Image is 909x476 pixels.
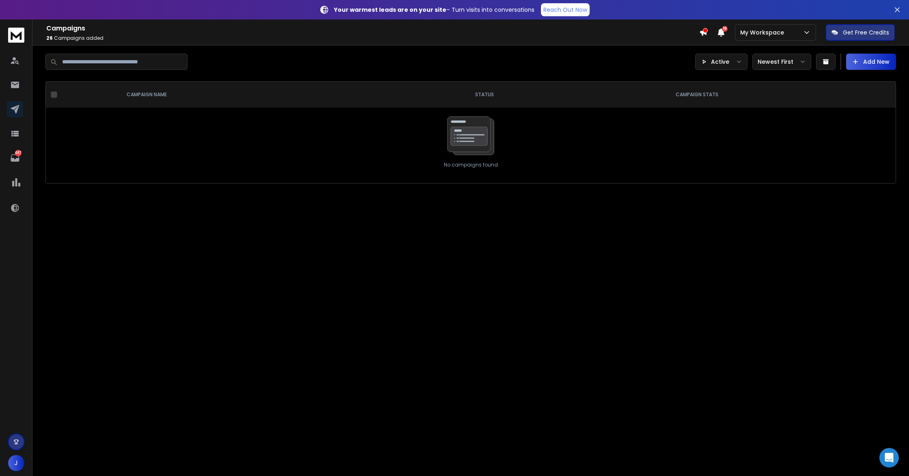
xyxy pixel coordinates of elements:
[722,26,728,32] span: 18
[752,54,811,70] button: Newest First
[879,448,899,467] div: Open Intercom Messenger
[826,24,895,41] button: Get Free Credits
[334,6,534,14] p: – Turn visits into conversations
[334,6,446,14] strong: Your warmest leads are on your site
[117,82,407,108] th: CAMPAIGN NAME
[8,455,24,471] button: J
[711,58,729,66] p: Active
[444,162,498,168] p: No campaigns found
[407,82,562,108] th: STATUS
[46,35,699,41] p: Campaigns added
[8,28,24,43] img: logo
[740,28,787,37] p: My Workspace
[46,35,53,41] span: 26
[843,28,889,37] p: Get Free Credits
[543,6,587,14] p: Reach Out Now
[562,82,832,108] th: CAMPAIGN STATS
[541,3,590,16] a: Reach Out Now
[46,24,699,33] h1: Campaigns
[7,150,23,166] a: 487
[15,150,22,156] p: 487
[846,54,896,70] button: Add New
